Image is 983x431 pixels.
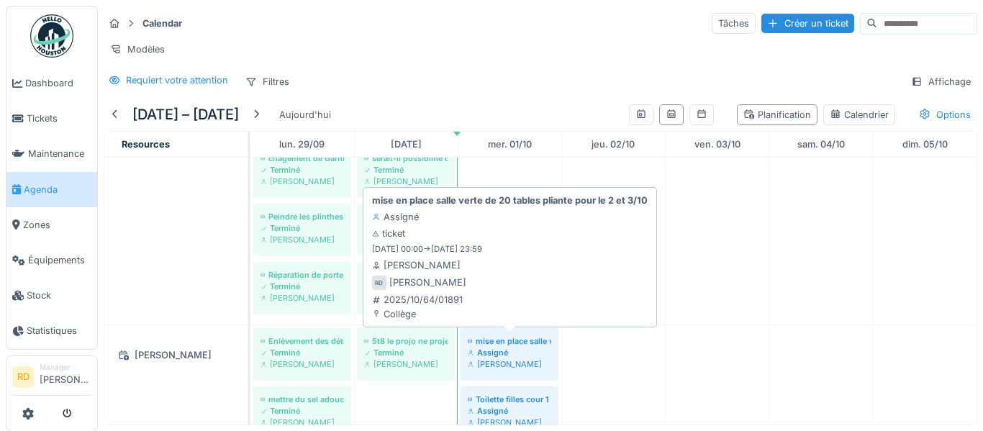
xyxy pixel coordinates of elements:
[899,135,951,154] a: 5 octobre 2025
[588,135,638,154] a: 2 octobre 2025
[122,139,170,150] span: Resources
[372,243,482,255] small: [DATE] 00:00 -> [DATE] 23:59
[6,172,97,207] a: Agenda
[364,358,448,370] div: [PERSON_NAME]
[468,417,551,428] div: [PERSON_NAME]
[239,71,296,92] div: Filtres
[30,14,73,58] img: Badge_color-CXgf-gQk.svg
[830,108,889,122] div: Calendrier
[27,289,91,302] span: Stock
[113,346,239,364] div: [PERSON_NAME]
[6,242,97,278] a: Équipements
[691,135,744,154] a: 3 octobre 2025
[372,276,386,290] div: RD
[261,335,344,347] div: Enlèvement des détritus salle d'étude
[389,276,466,289] div: [PERSON_NAME]
[261,347,344,358] div: Terminé
[273,105,337,124] div: Aujourd'hui
[261,164,344,176] div: Terminé
[27,112,91,125] span: Tickets
[6,207,97,242] a: Zones
[261,153,344,164] div: chagement de Garniture de porte
[261,394,344,405] div: mettre du sel adoucisseur au centenaire
[40,362,91,373] div: Manager
[364,176,448,187] div: [PERSON_NAME]
[6,136,97,171] a: Maintenance
[261,211,344,222] div: Peindre les plinthes en bois (Menuiserie)
[261,405,344,417] div: Terminé
[261,222,344,234] div: Terminé
[28,253,91,267] span: Équipements
[372,210,419,224] div: Assigné
[372,307,463,321] div: Collège
[40,362,91,393] li: [PERSON_NAME]
[261,358,344,370] div: [PERSON_NAME]
[712,13,756,34] div: Tâches
[468,335,551,347] div: mise en place salle verte de 20 tables pliante pour le 2 et 3/10
[6,278,97,313] a: Stock
[372,258,461,272] div: [PERSON_NAME]
[28,147,91,160] span: Maintenance
[905,71,977,92] div: Affichage
[6,65,97,101] a: Dashboard
[743,108,811,122] div: Planification
[126,73,228,87] div: Requiert votre attention
[137,17,188,30] strong: Calendar
[261,176,344,187] div: [PERSON_NAME]
[468,347,551,358] div: Assigné
[761,14,854,33] div: Créer un ticket
[468,405,551,417] div: Assigné
[104,39,171,60] div: Modèles
[372,293,463,307] div: 2025/10/64/01891
[27,324,91,337] span: Statistiques
[372,227,405,240] div: ticket
[468,394,551,405] div: Toilette filles cour 1 Boîte de réception [PERSON_NAME] [DATE] 11:23 ([DATE]) À Service Ouverture...
[364,153,448,164] div: serait-il possiblme de faire une réparation de ferme porte à la porte de sortie des wc fille au R...
[364,335,448,347] div: 5t8 le projo ne projette plus droit, il « retombe » quand on essaie de la redresser.
[387,135,425,154] a: 30 septembre 2025
[23,218,91,232] span: Zones
[484,135,535,154] a: 1 octobre 2025
[794,135,848,154] a: 4 octobre 2025
[261,269,344,281] div: Réparation de porte toilette de la chapelle
[261,292,344,304] div: [PERSON_NAME]
[12,366,34,388] li: RD
[6,101,97,136] a: Tickets
[261,281,344,292] div: Terminé
[6,313,97,348] a: Statistiques
[12,362,91,396] a: RD Manager[PERSON_NAME]
[132,106,239,123] h5: [DATE] – [DATE]
[364,164,448,176] div: Terminé
[276,135,328,154] a: 29 septembre 2025
[372,194,648,207] strong: mise en place salle verte de 20 tables pliante pour le 2 et 3/10
[261,417,344,428] div: [PERSON_NAME]
[912,104,977,125] div: Options
[25,76,91,90] span: Dashboard
[364,347,448,358] div: Terminé
[24,183,91,196] span: Agenda
[468,358,551,370] div: [PERSON_NAME]
[261,234,344,245] div: [PERSON_NAME]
